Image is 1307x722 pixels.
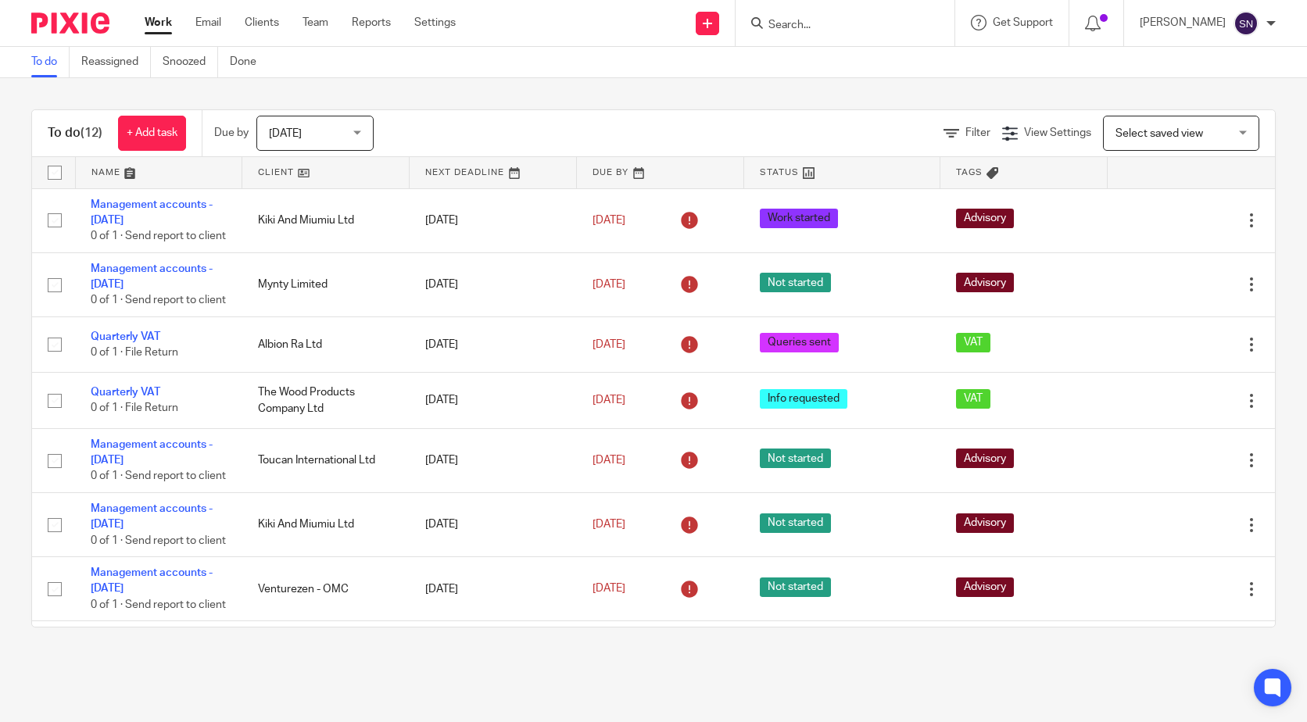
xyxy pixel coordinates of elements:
span: (12) [81,127,102,139]
span: Advisory [956,209,1014,228]
td: Toucan International Ltd [242,428,410,492]
span: Tags [956,168,983,177]
a: Done [230,47,268,77]
td: [DATE] [410,316,577,372]
td: [DATE] [410,428,577,492]
input: Search [767,19,908,33]
a: Quarterly VAT [91,387,160,398]
a: Management accounts - [DATE] [91,199,213,226]
span: Not started [760,273,831,292]
h1: To do [48,125,102,141]
span: Filter [965,127,990,138]
a: Management accounts - [DATE] [91,503,213,530]
p: [PERSON_NAME] [1140,15,1226,30]
p: Due by [214,125,249,141]
a: Management accounts - [DATE] [91,439,213,466]
span: VAT [956,389,990,409]
span: [DATE] [593,584,625,595]
a: Email [195,15,221,30]
span: Not started [760,577,831,597]
a: Reports [352,15,391,30]
a: Snoozed [163,47,218,77]
td: [DATE] [410,373,577,428]
span: 0 of 1 · File Return [91,403,178,414]
span: [DATE] [593,215,625,226]
span: Get Support [993,17,1053,28]
a: Work [145,15,172,30]
td: [DATE] [410,252,577,316]
a: Management accounts - [DATE] [91,263,213,290]
td: Mynty Limited [242,252,410,316]
span: 0 of 1 · File Return [91,347,178,358]
span: VAT [956,333,990,352]
a: Team [303,15,328,30]
a: Settings [414,15,456,30]
a: Reassigned [81,47,151,77]
span: Advisory [956,273,1014,292]
a: Clients [245,15,279,30]
span: 0 of 1 · Send report to client [91,295,226,306]
span: 0 of 1 · Send report to client [91,599,226,610]
td: [DATE] [410,188,577,252]
td: Backworks Limited [242,621,410,685]
span: View Settings [1024,127,1091,138]
span: [DATE] [269,128,302,139]
a: Management accounts - [DATE] [91,567,213,594]
td: [DATE] [410,492,577,556]
a: Quarterly VAT [91,331,160,342]
span: Info requested [760,389,847,409]
span: [DATE] [593,395,625,406]
span: [DATE] [593,519,625,530]
td: Kiki And Miumiu Ltd [242,492,410,556]
span: Work started [760,209,838,228]
span: Not started [760,449,831,468]
td: Kiki And Miumiu Ltd [242,188,410,252]
span: Advisory [956,513,1014,533]
td: Venturezen - OMC [242,557,410,621]
span: [DATE] [593,455,625,466]
span: [DATE] [593,339,625,350]
span: Queries sent [760,333,839,352]
span: 0 of 1 · Send report to client [91,471,226,482]
span: Not started [760,513,831,533]
a: + Add task [118,116,186,151]
td: [DATE] [410,557,577,621]
td: Albion Ra Ltd [242,316,410,372]
img: Pixie [31,13,109,34]
td: The Wood Products Company Ltd [242,373,410,428]
span: 0 of 1 · Send report to client [91,231,226,241]
span: Advisory [956,577,1014,597]
td: [DATE] [410,621,577,685]
span: 0 of 1 · Send report to client [91,535,226,546]
span: [DATE] [593,279,625,290]
a: To do [31,47,70,77]
img: svg%3E [1234,11,1259,36]
span: Advisory [956,449,1014,468]
span: Select saved view [1115,128,1203,139]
